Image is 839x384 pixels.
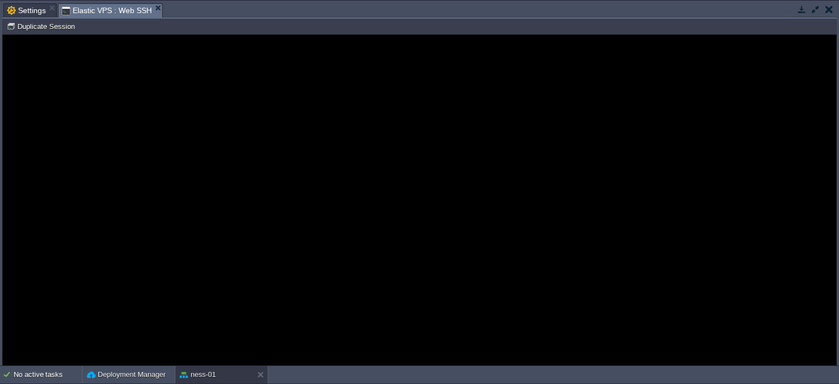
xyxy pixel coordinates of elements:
button: Duplicate Session [7,21,78,31]
button: ness-01 [180,369,216,380]
div: No active tasks [14,366,82,383]
button: Deployment Manager [87,369,166,380]
iframe: To enrich screen reader interactions, please activate Accessibility in Grammarly extension settings [3,35,836,365]
span: Elastic VPS : Web SSH [62,4,152,17]
span: Settings [7,4,46,17]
